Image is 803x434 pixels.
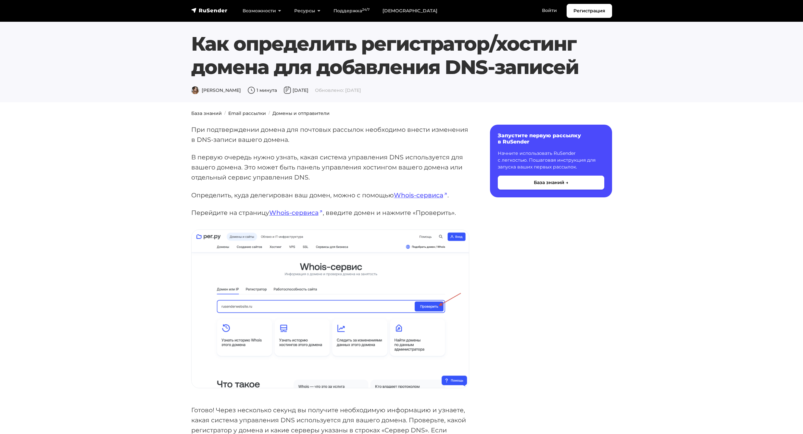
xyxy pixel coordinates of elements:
img: Время чтения [247,86,255,94]
p: В первую очередь нужно узнать, какая система управления DNS используется для вашего домена. Это м... [191,152,469,182]
h6: Запустите первую рассылку в RuSender [498,132,604,145]
a: Войти [535,4,563,17]
span: [DATE] [283,87,308,93]
span: 1 минута [247,87,277,93]
a: Поддержка24/7 [327,4,376,18]
h1: Как определить регистратор/хостинг домена для добавления DNS-записей [191,32,612,79]
a: Домены и отправители [272,110,330,116]
nav: breadcrumb [187,110,616,117]
a: [DEMOGRAPHIC_DATA] [376,4,444,18]
a: База знаний [191,110,222,116]
p: Начните использовать RuSender с легкостью. Пошаговая инструкция для запуска ваших первых рассылок. [498,150,604,170]
a: Запустите первую рассылку в RuSender Начните использовать RuSender с легкостью. Пошаговая инструк... [490,125,612,197]
p: При подтверждении домена для почтовых рассылок необходимо внести изменения в DNS-записи вашего до... [191,125,469,144]
a: Email рассылки [228,110,266,116]
button: База знаний → [498,176,604,190]
span: [PERSON_NAME] [191,87,241,93]
p: Определить, куда делегирован ваш домен, можно с помощью . [191,190,469,200]
a: Возможности [236,4,288,18]
sup: 24/7 [362,7,370,12]
a: Ресурсы [288,4,327,18]
a: Whois-сервиса [394,191,447,199]
a: Регистрация [567,4,612,18]
img: Дата публикации [283,86,291,94]
img: Проверка домена в Whois-сервисе [192,230,469,388]
a: Whois-сервиса [269,209,323,217]
img: RuSender [191,7,228,14]
p: Перейдите на страницу , введите домен и нажмите «Проверить». [191,208,469,218]
span: Обновлено: [DATE] [315,87,361,93]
